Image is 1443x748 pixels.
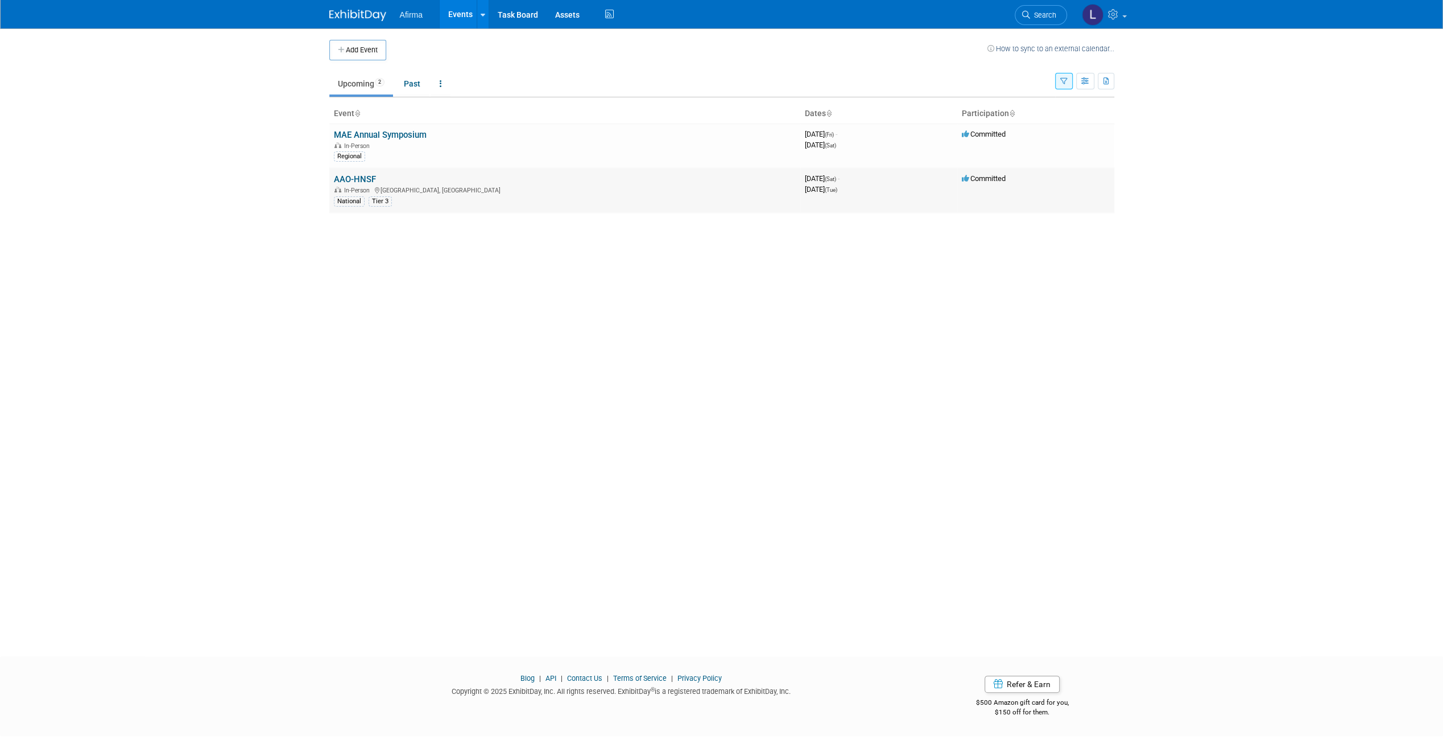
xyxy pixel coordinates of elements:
span: (Sat) [825,142,836,149]
a: Terms of Service [613,674,667,683]
div: $500 Amazon gift card for you, [931,691,1114,717]
a: How to sync to an external calendar... [987,44,1114,53]
span: - [836,130,837,138]
span: (Tue) [825,187,837,193]
span: | [536,674,544,683]
div: Regional [334,151,365,162]
span: | [668,674,676,683]
a: Sort by Event Name [354,109,360,118]
div: Tier 3 [369,196,392,207]
a: Sort by Participation Type [1009,109,1015,118]
a: Past [395,73,429,94]
span: (Fri) [825,131,834,138]
div: Copyright © 2025 ExhibitDay, Inc. All rights reserved. ExhibitDay is a registered trademark of Ex... [329,684,914,697]
div: $150 off for them. [931,708,1114,717]
span: Afirma [400,10,423,19]
span: [DATE] [805,141,836,149]
span: (Sat) [825,176,836,182]
span: [DATE] [805,174,840,183]
span: In-Person [344,142,373,150]
th: Event [329,104,800,124]
span: | [558,674,565,683]
span: Committed [962,130,1006,138]
a: Blog [520,674,535,683]
span: [DATE] [805,185,837,194]
th: Dates [800,104,957,124]
span: | [604,674,611,683]
img: In-Person Event [334,187,341,192]
span: In-Person [344,187,373,194]
a: Refer & Earn [985,676,1060,693]
a: AAO-HNSF [334,174,376,184]
a: Contact Us [567,674,602,683]
span: 2 [375,78,384,87]
span: [DATE] [805,130,837,138]
div: National [334,196,365,207]
img: In-Person Event [334,142,341,148]
a: Privacy Policy [677,674,722,683]
a: Sort by Start Date [826,109,832,118]
a: Search [1015,5,1067,25]
div: [GEOGRAPHIC_DATA], [GEOGRAPHIC_DATA] [334,185,796,194]
img: ExhibitDay [329,10,386,21]
a: Upcoming2 [329,73,393,94]
button: Add Event [329,40,386,60]
a: MAE Annual Symposium [334,130,427,140]
sup: ® [651,687,655,693]
span: Search [1030,11,1056,19]
a: API [545,674,556,683]
span: - [838,174,840,183]
img: Lauren Holland [1082,4,1103,26]
th: Participation [957,104,1114,124]
span: Committed [962,174,1006,183]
